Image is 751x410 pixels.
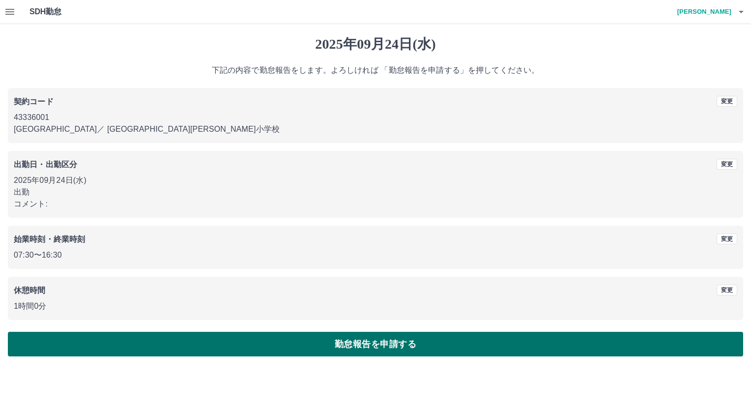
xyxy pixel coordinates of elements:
[717,285,737,295] button: 変更
[14,186,737,198] p: 出勤
[717,234,737,244] button: 変更
[14,160,77,169] b: 出勤日・出勤区分
[8,332,743,356] button: 勤怠報告を申請する
[8,36,743,53] h1: 2025年09月24日(水)
[14,249,737,261] p: 07:30 〜 16:30
[14,235,85,243] b: 始業時刻・終業時刻
[8,64,743,76] p: 下記の内容で勤怠報告をします。よろしければ 「勤怠報告を申請する」を押してください。
[14,112,737,123] p: 43336001
[14,123,737,135] p: [GEOGRAPHIC_DATA] ／ [GEOGRAPHIC_DATA][PERSON_NAME]小学校
[14,286,46,294] b: 休憩時間
[14,175,737,186] p: 2025年09月24日(水)
[717,159,737,170] button: 変更
[14,97,54,106] b: 契約コード
[14,198,737,210] p: コメント:
[717,96,737,107] button: 変更
[14,300,737,312] p: 1時間0分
